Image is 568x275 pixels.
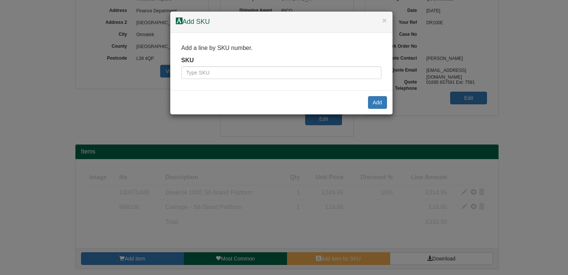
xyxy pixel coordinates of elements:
[176,17,387,27] h4: Add SKU
[181,44,381,53] p: Add a line by SKU number.
[181,56,194,65] label: SKU
[368,96,387,109] button: Add
[382,16,387,24] button: ×
[181,66,381,79] input: Type SKU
